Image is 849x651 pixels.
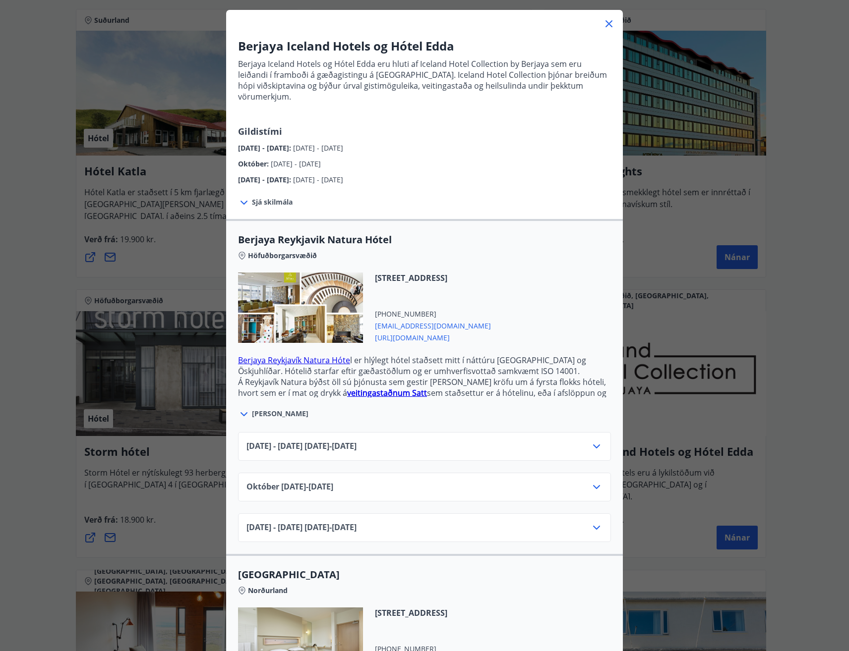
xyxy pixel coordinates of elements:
span: Sjá skilmála [252,197,293,207]
span: Höfuðborgarsvæðið [248,251,317,261]
span: [DATE] - [DATE] : [238,143,293,153]
span: Berjaya Reykjavik Natura Hótel [238,233,611,247]
h3: Berjaya Iceland Hotels og Hótel Edda [238,38,611,54]
span: [DATE] - [DATE] [DATE] - [DATE] [246,440,357,452]
a: veitingastaðnum Satt [347,387,427,398]
span: [DATE] - [DATE] [DATE] - [DATE] [246,522,357,534]
span: [PERSON_NAME] [252,409,308,419]
span: Norðurland [248,586,288,596]
p: Á Reykjavík Natura býðst öll sú þjónusta sem gestir [PERSON_NAME] kröfu um á fyrsta flokks hóteli... [238,377,611,409]
span: Október [DATE] - [DATE] [246,481,333,493]
span: [URL][DOMAIN_NAME] [375,331,491,343]
span: Gildistími [238,125,282,137]
span: [STREET_ADDRESS] [375,272,491,283]
span: [DATE] - [DATE] : [238,175,293,184]
span: [DATE] - [DATE] [271,159,321,168]
span: [GEOGRAPHIC_DATA] [238,568,611,582]
span: [DATE] - [DATE] [293,175,343,184]
p: l er hlýlegt hótel staðsett mitt í náttúru [GEOGRAPHIC_DATA] og Öskjuhlíðar. Hótelið starfar efti... [238,355,611,377]
span: Október : [238,159,271,168]
p: Berjaya Iceland Hotels og Hótel Edda eru hluti af Iceland Hotel Collection by Berjaya sem eru lei... [238,58,611,102]
span: [EMAIL_ADDRESS][DOMAIN_NAME] [375,319,491,331]
span: [DATE] - [DATE] [293,143,343,153]
span: [PHONE_NUMBER] [375,309,491,319]
a: Berjaya Reykjavík Natura Hóte [238,355,350,366]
